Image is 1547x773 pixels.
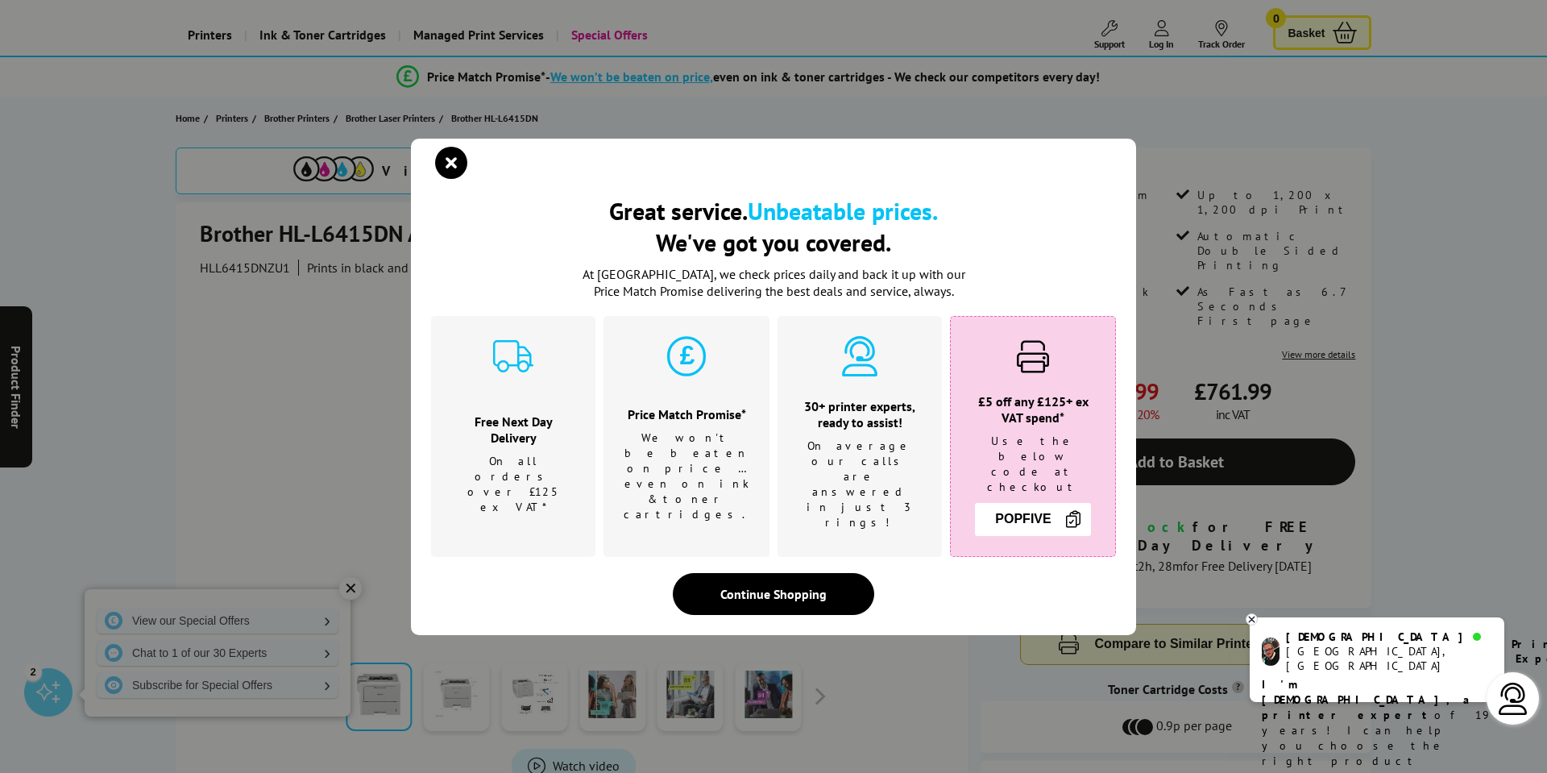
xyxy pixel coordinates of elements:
p: On average our calls are answered in just 3 rings! [798,438,922,530]
img: expert-cyan.svg [840,336,880,376]
b: I'm [DEMOGRAPHIC_DATA], a printer expert [1262,677,1474,722]
p: Use the below code at checkout [971,434,1095,495]
img: user-headset-light.svg [1497,683,1529,715]
img: delivery-cyan.svg [493,336,533,376]
p: On all orders over £125 ex VAT* [451,454,575,515]
button: close modal [439,151,463,175]
b: Unbeatable prices. [748,195,938,226]
div: [DEMOGRAPHIC_DATA] [1286,630,1491,644]
h3: 30+ printer experts, ready to assist! [798,398,922,430]
img: chris-livechat.png [1262,638,1279,666]
h2: Great service. We've got you covered. [431,195,1116,258]
div: Continue Shopping [673,573,874,615]
img: Copy Icon [1064,509,1083,529]
p: At [GEOGRAPHIC_DATA], we check prices daily and back it up with our Price Match Promise deliverin... [572,266,975,300]
h3: Price Match Promise* [624,406,749,422]
img: price-promise-cyan.svg [666,336,707,376]
h3: £5 off any £125+ ex VAT spend* [971,393,1095,426]
h3: Free Next Day Delivery [451,414,575,446]
p: We won't be beaten on price …even on ink & toner cartridges. [624,430,749,522]
p: of 19 years! I can help you choose the right product [1262,677,1492,769]
div: [GEOGRAPHIC_DATA], [GEOGRAPHIC_DATA] [1286,644,1491,673]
